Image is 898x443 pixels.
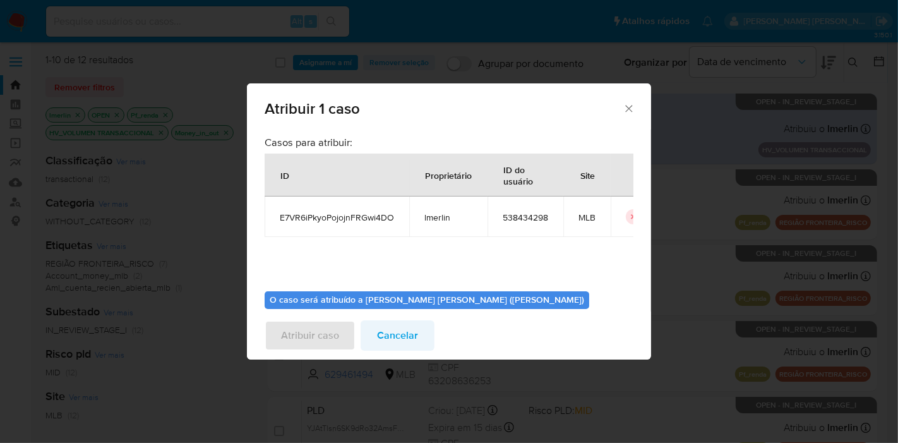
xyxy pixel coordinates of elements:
button: Fechar a janela [623,102,634,114]
span: 538434298 [503,212,548,223]
div: Site [565,160,610,190]
span: MLB [578,212,596,223]
button: Cancelar [361,320,434,351]
span: Atribuir 1 caso [265,101,623,116]
div: Proprietário [410,160,487,190]
span: Cancelar [377,322,418,349]
h3: Casos para atribuir: [265,136,633,149]
b: O caso será atribuído a [PERSON_NAME] [PERSON_NAME] ([PERSON_NAME]) [270,293,584,306]
span: lmerlin [424,212,472,223]
div: ID [265,160,304,190]
div: ID do usuário [488,154,563,196]
div: assign-modal [247,83,651,360]
span: E7VR6iPkyoPojojnFRGwi4DO [280,212,394,223]
button: icon-button [626,209,641,224]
